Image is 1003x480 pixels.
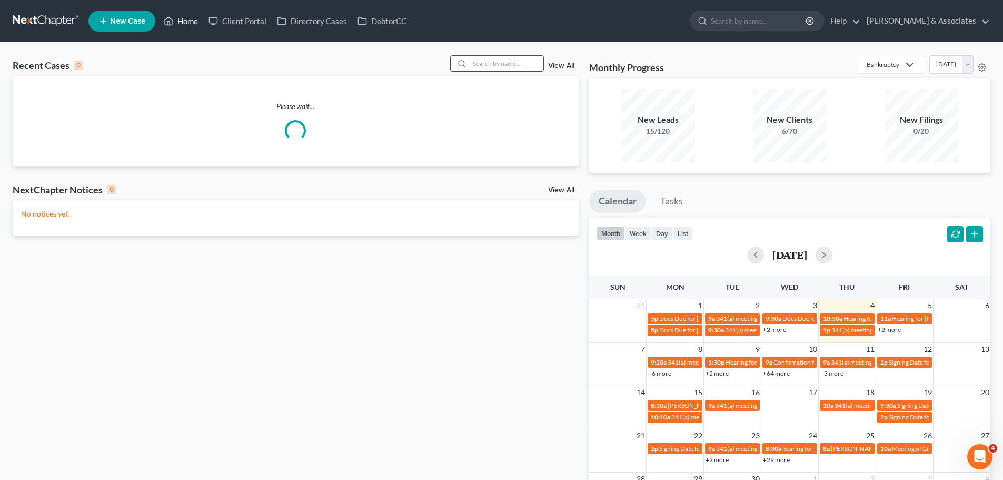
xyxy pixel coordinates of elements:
span: 5p [651,315,658,322]
a: +3 more [820,369,843,377]
span: 10a [880,445,891,453]
span: 2p [651,445,658,453]
span: 7 [640,343,646,356]
span: 9:30a [708,326,724,334]
span: Hearing for [PERSON_NAME] [843,315,926,322]
span: 16 [750,386,761,399]
span: 2p [880,358,888,366]
span: Tue [726,282,739,291]
div: Bankruptcy [867,60,899,69]
span: 341(a) meeting for [PERSON_NAME] [716,401,818,409]
a: +64 more [763,369,790,377]
div: New Filings [885,114,958,126]
a: Home [158,12,203,31]
a: Tasks [651,190,692,213]
div: New Leads [621,114,695,126]
span: Docs Due for [US_STATE][PERSON_NAME] [782,315,901,322]
span: 19 [922,386,933,399]
div: 0 [74,61,83,70]
h2: [DATE] [772,249,807,260]
a: +29 more [763,456,790,464]
span: 17 [808,386,818,399]
span: 31 [635,299,646,312]
a: +6 more [648,369,671,377]
div: NextChapter Notices [13,183,116,196]
a: DebtorCC [352,12,412,31]
span: Fri [899,282,910,291]
span: 10:10a [651,413,670,421]
span: Docs Due for [PERSON_NAME] [659,326,746,334]
span: 341(a) meeting for [PERSON_NAME] & [PERSON_NAME] Northern-[PERSON_NAME] [671,413,908,421]
a: Help [825,12,860,31]
span: 2 [754,299,761,312]
span: 1 [697,299,703,312]
span: 27 [980,429,990,442]
div: 0 [107,185,116,194]
span: Thu [839,282,855,291]
h3: Monthly Progress [589,61,664,74]
span: 18 [865,386,876,399]
div: 15/120 [621,126,695,136]
span: 10:30a [823,315,842,322]
span: 20 [980,386,990,399]
span: 22 [693,429,703,442]
span: 4 [869,299,876,312]
span: 8 [697,343,703,356]
span: 10a [823,401,833,409]
span: 341(a) meeting for [PERSON_NAME] [668,358,769,366]
span: 15 [693,386,703,399]
span: 1:30p [708,358,724,366]
span: 9:30a [880,401,896,409]
a: +2 more [878,326,901,334]
span: Hearing for [PERSON_NAME] [892,315,974,322]
a: Calendar [589,190,646,213]
div: 6/70 [753,126,827,136]
span: 21 [635,429,646,442]
span: 11a [880,315,891,322]
span: 8:30a [651,401,667,409]
span: 8:30a [766,445,781,453]
span: hearing for [PERSON_NAME] [782,445,863,453]
span: [PERSON_NAME] - Criminal [831,445,908,453]
span: Mon [666,282,684,291]
span: 3 [812,299,818,312]
span: Sat [955,282,968,291]
span: 9 [754,343,761,356]
span: 6 [984,299,990,312]
span: 341(a) meeting for [PERSON_NAME] [831,358,932,366]
div: Recent Cases [13,59,83,72]
span: 9a [708,445,715,453]
span: 23 [750,429,761,442]
span: 9a [766,358,772,366]
input: Search by name... [711,11,807,31]
span: 341(a) meeting for [PERSON_NAME] [716,445,818,453]
button: day [651,226,673,240]
button: list [673,226,693,240]
span: 9a [823,358,830,366]
span: [PERSON_NAME] [668,401,717,409]
a: +2 more [706,456,729,464]
span: 341(a) meeting for [PERSON_NAME] [PERSON_NAME] [831,326,984,334]
span: New Case [110,17,145,25]
p: No notices yet! [21,209,570,219]
span: 341(a) meeting for [PERSON_NAME] [725,326,827,334]
input: Search by name... [470,56,543,71]
span: 4 [989,444,997,453]
span: 14 [635,386,646,399]
span: Sun [610,282,625,291]
button: month [597,226,625,240]
span: 25 [865,429,876,442]
span: Signing Date for [PERSON_NAME] and [PERSON_NAME] [659,445,816,453]
span: 2p [880,413,888,421]
span: Wed [781,282,798,291]
a: +2 more [763,326,786,334]
span: 9a [708,401,715,409]
span: 10 [808,343,818,356]
span: Docs Due for [PERSON_NAME] [659,315,746,322]
span: 13 [980,343,990,356]
div: 0/20 [885,126,958,136]
div: New Clients [753,114,827,126]
a: +2 more [706,369,729,377]
span: 5 [927,299,933,312]
span: 5p [651,326,658,334]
